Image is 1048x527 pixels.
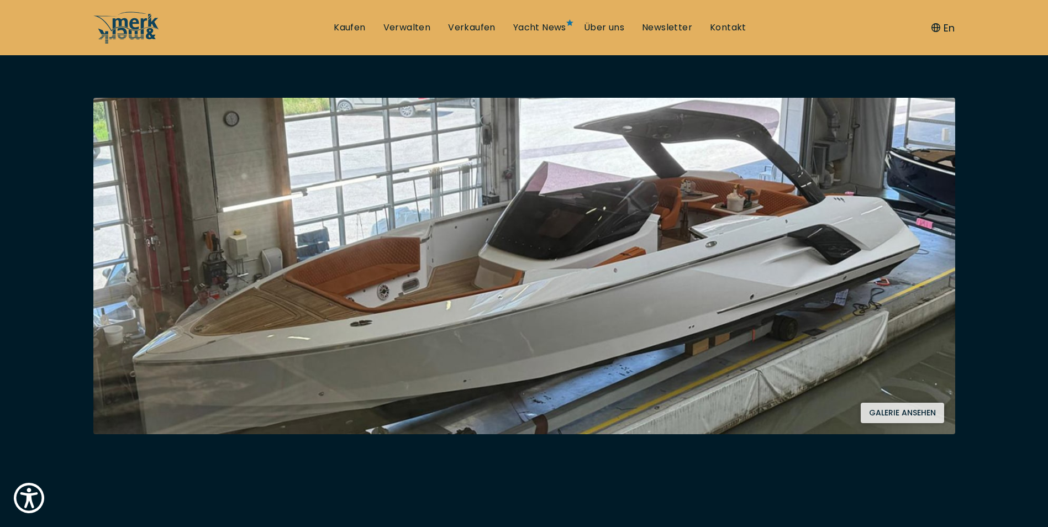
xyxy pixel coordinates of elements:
img: Merk&Merk [93,98,955,434]
a: Kontakt [710,22,746,34]
a: Kaufen [334,22,365,34]
button: Galerie ansehen [861,403,944,423]
a: Verkaufen [448,22,496,34]
a: Über uns [584,22,624,34]
a: Yacht News [513,22,566,34]
a: Newsletter [642,22,692,34]
button: En [931,20,955,35]
button: Show Accessibility Preferences [11,480,47,516]
a: Verwalten [383,22,431,34]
